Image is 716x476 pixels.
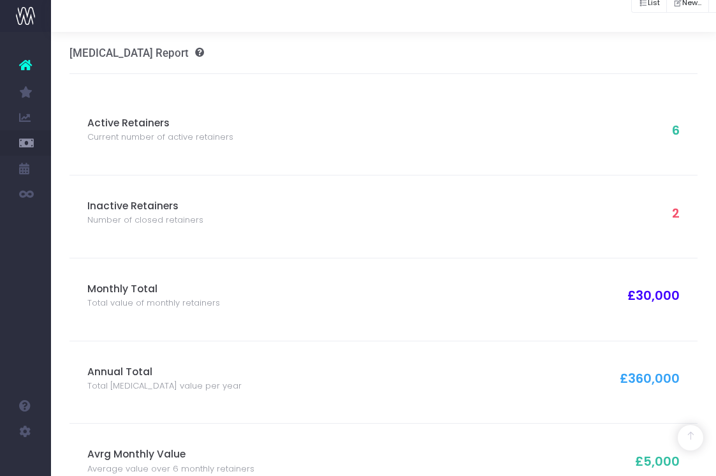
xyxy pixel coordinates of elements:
h3: Monthly Total [87,283,383,295]
span: Average value over 6 monthly retainers [87,463,254,475]
h3: Annual Total [87,366,383,378]
h3: Active Retainers [87,117,383,130]
span: Total value of monthly retainers [87,297,220,309]
span: £30,000 [627,286,680,305]
h3: [MEDICAL_DATA] Report [69,47,204,59]
span: Current number of active retainers [87,131,233,144]
span: £5,000 [635,452,680,471]
img: images/default_profile_image.png [16,450,35,470]
h3: Inactive Retainers [87,200,383,212]
span: Total [MEDICAL_DATA] value per year [87,380,242,392]
span: Number of closed retainers [87,214,203,227]
span: £360,000 [620,369,680,388]
span: 2 [672,204,680,223]
h3: Avrg Monthly Value [87,449,383,461]
span: 6 [672,121,680,140]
